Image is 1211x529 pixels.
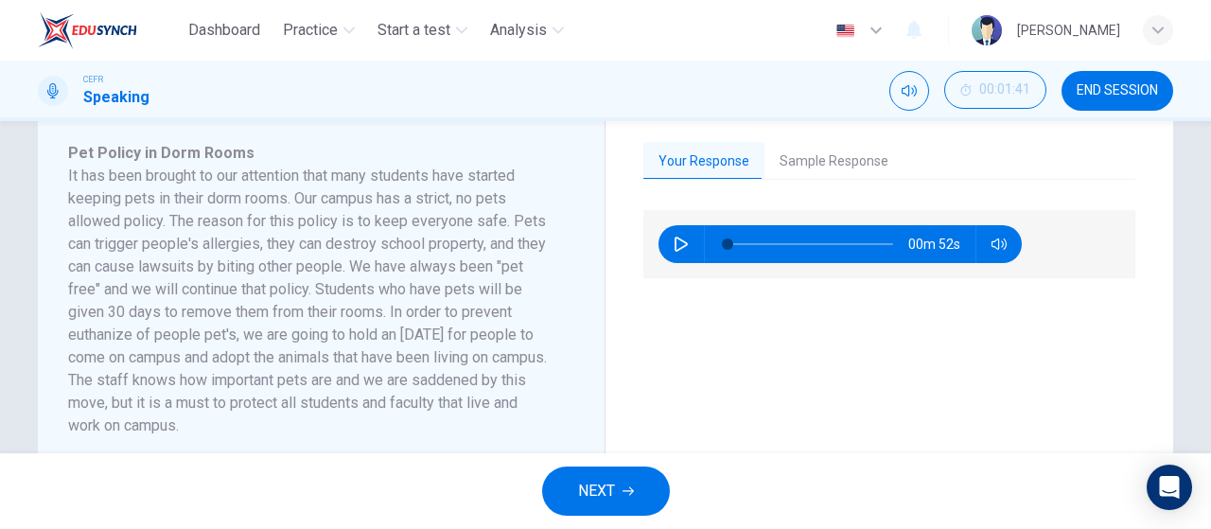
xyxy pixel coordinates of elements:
button: Dashboard [181,13,268,47]
a: EduSynch logo [38,11,181,49]
span: CEFR [83,73,103,86]
button: Your Response [643,142,764,182]
button: Start a test [370,13,475,47]
img: en [834,24,857,38]
div: Hide [944,71,1046,111]
span: Start a test [377,19,450,42]
span: Dashboard [188,19,260,42]
span: Analysis [490,19,547,42]
span: 00:01:41 [979,82,1030,97]
span: Pet Policy in Dorm Rooms [68,144,254,162]
h6: It has been brought to our attention that many students have started keeping pets in their dorm r... [68,165,552,437]
img: EduSynch logo [38,11,137,49]
span: NEXT [578,478,615,504]
div: [PERSON_NAME] [1017,19,1120,42]
img: Profile picture [972,15,1002,45]
button: Analysis [483,13,571,47]
button: Sample Response [764,142,904,182]
button: END SESSION [1062,71,1173,111]
button: 00:01:41 [944,71,1046,109]
button: NEXT [542,467,670,516]
button: Practice [275,13,362,47]
div: Open Intercom Messenger [1147,465,1192,510]
div: Mute [889,71,929,111]
h1: Speaking [83,86,149,109]
span: Practice [283,19,338,42]
div: basic tabs example [643,142,1135,182]
span: 00m 52s [908,225,975,263]
span: END SESSION [1077,83,1158,98]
